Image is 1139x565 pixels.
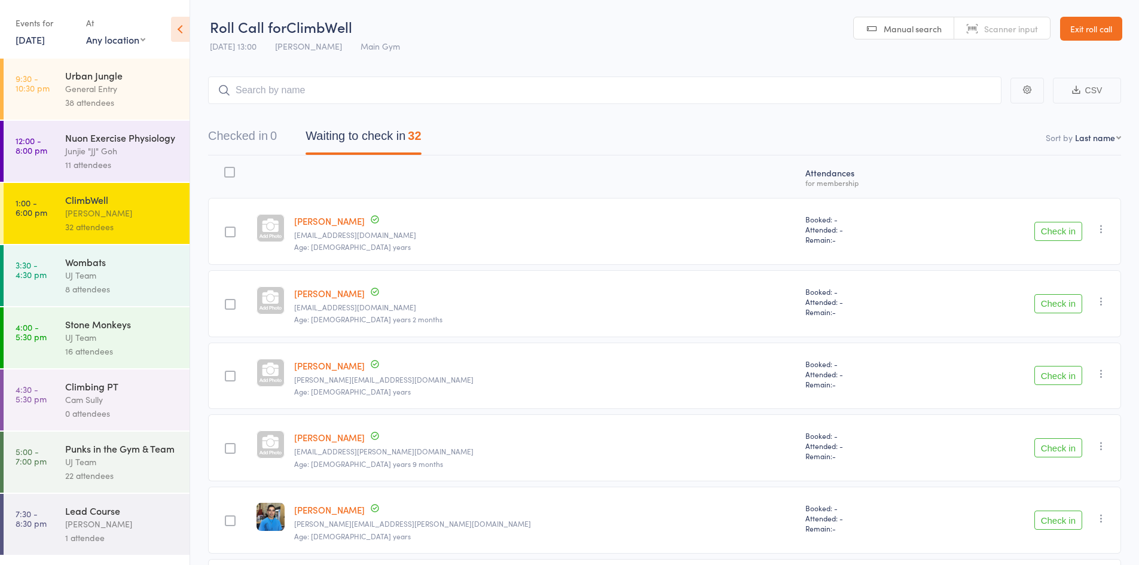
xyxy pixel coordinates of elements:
span: Attended: - [805,441,926,451]
span: Roll Call for [210,17,286,36]
button: Check in [1034,366,1082,385]
time: 3:30 - 4:30 pm [16,260,47,279]
span: Attended: - [805,513,926,523]
div: Any location [86,33,145,46]
div: 16 attendees [65,344,179,358]
small: jlanderson3011@gmail.com [294,231,796,239]
label: Sort by [1046,132,1073,143]
a: [PERSON_NAME] [294,503,365,516]
div: UJ Team [65,455,179,469]
time: 4:00 - 5:30 pm [16,322,47,341]
time: 4:30 - 5:30 pm [16,384,47,404]
a: 12:00 -8:00 pmNuon Exercise PhysiologyJunjie "JJ" Goh11 attendees [4,121,190,182]
span: Remain: [805,379,926,389]
div: ClimbWell [65,193,179,206]
span: [PERSON_NAME] [275,40,342,52]
span: Remain: [805,451,926,461]
button: Check in [1034,294,1082,313]
div: [PERSON_NAME] [65,517,179,531]
span: - [832,379,836,389]
span: Manual search [884,23,942,35]
div: Atten­dances [801,161,931,193]
div: 11 attendees [65,158,179,172]
a: [PERSON_NAME] [294,359,365,372]
div: Climbing PT [65,380,179,393]
div: 22 attendees [65,469,179,482]
small: david.barretto@me.com [294,520,796,528]
span: Attended: - [805,224,926,234]
div: 0 attendees [65,407,179,420]
div: 38 attendees [65,96,179,109]
span: Age: [DEMOGRAPHIC_DATA] years [294,531,411,541]
span: Booked: - [805,503,926,513]
div: Lead Course [65,504,179,517]
div: 0 [270,129,277,142]
time: 12:00 - 8:00 pm [16,136,47,155]
div: General Entry [65,82,179,96]
span: Age: [DEMOGRAPHIC_DATA] years 9 months [294,459,443,469]
span: - [832,234,836,245]
span: Remain: [805,307,926,317]
div: Nuon Exercise Physiology [65,131,179,144]
time: 7:30 - 8:30 pm [16,509,47,528]
a: 4:00 -5:30 pmStone MonkeysUJ Team16 attendees [4,307,190,368]
div: Punks in the Gym & Team [65,442,179,455]
span: Booked: - [805,359,926,369]
span: Main Gym [361,40,400,52]
span: Attended: - [805,369,926,379]
span: Remain: [805,523,926,533]
span: Scanner input [984,23,1038,35]
div: At [86,13,145,33]
span: ClimbWell [286,17,352,36]
div: Stone Monkeys [65,317,179,331]
div: Cam Sully [65,393,179,407]
div: 32 attendees [65,220,179,234]
a: 1:00 -6:00 pmClimbWell[PERSON_NAME]32 attendees [4,183,190,244]
button: Checked in0 [208,123,277,155]
button: CSV [1053,78,1121,103]
span: - [832,523,836,533]
a: [PERSON_NAME] [294,215,365,227]
button: Check in [1034,511,1082,530]
time: 1:00 - 6:00 pm [16,198,47,217]
div: Last name [1075,132,1115,143]
a: [PERSON_NAME] [294,431,365,444]
small: asanal.latif@gmail.com [294,303,796,311]
small: David.auditore16@gmail.com [294,375,796,384]
span: - [832,451,836,461]
button: Waiting to check in32 [306,123,421,155]
span: Age: [DEMOGRAPHIC_DATA] years [294,386,411,396]
input: Search by name [208,77,1001,104]
a: [DATE] [16,33,45,46]
a: 9:30 -10:30 pmUrban JungleGeneral Entry38 attendees [4,59,190,120]
button: Check in [1034,222,1082,241]
div: Urban Jungle [65,69,179,82]
span: Booked: - [805,430,926,441]
a: 5:00 -7:00 pmPunks in the Gym & TeamUJ Team22 attendees [4,432,190,493]
a: 7:30 -8:30 pmLead Course[PERSON_NAME]1 attendee [4,494,190,555]
span: - [832,307,836,317]
div: 1 attendee [65,531,179,545]
time: 5:00 - 7:00 pm [16,447,47,466]
span: Age: [DEMOGRAPHIC_DATA] years [294,242,411,252]
a: [PERSON_NAME] [294,287,365,300]
div: for membership [805,179,926,187]
a: 4:30 -5:30 pmClimbing PTCam Sully0 attendees [4,369,190,430]
div: Wombats [65,255,179,268]
span: Age: [DEMOGRAPHIC_DATA] years 2 months [294,314,442,324]
small: necole.barlow@gmail.com [294,447,796,456]
a: Exit roll call [1060,17,1122,41]
span: Booked: - [805,286,926,297]
span: Remain: [805,234,926,245]
div: 32 [408,129,421,142]
span: Booked: - [805,214,926,224]
img: image1613890299.png [256,503,285,531]
span: Attended: - [805,297,926,307]
span: [DATE] 13:00 [210,40,256,52]
div: Junjie "JJ" Goh [65,144,179,158]
div: 8 attendees [65,282,179,296]
a: 3:30 -4:30 pmWombatsUJ Team8 attendees [4,245,190,306]
button: Check in [1034,438,1082,457]
div: UJ Team [65,331,179,344]
time: 9:30 - 10:30 pm [16,74,50,93]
